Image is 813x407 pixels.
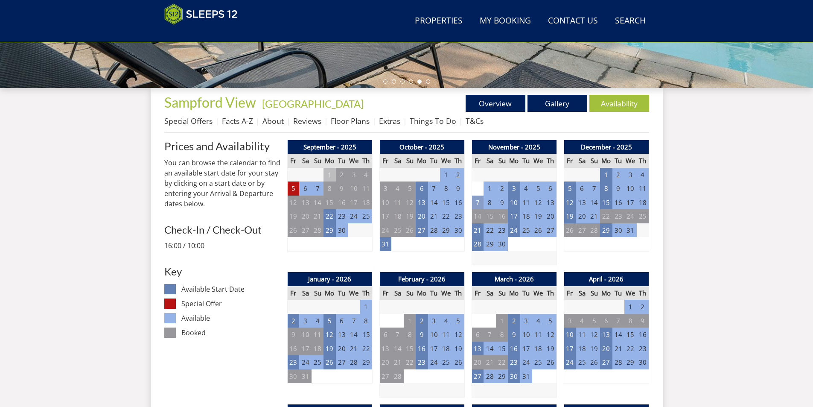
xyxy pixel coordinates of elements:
[576,154,588,168] th: Sa
[323,314,335,328] td: 5
[612,342,624,356] td: 21
[360,182,372,196] td: 11
[323,286,335,300] th: Mo
[404,182,416,196] td: 5
[576,209,588,223] td: 20
[624,223,636,237] td: 31
[612,154,624,168] th: Tu
[576,342,588,356] td: 18
[440,209,452,223] td: 22
[545,209,557,223] td: 20
[404,328,416,342] td: 8
[404,342,416,356] td: 15
[612,209,624,223] td: 23
[312,196,323,210] td: 14
[484,237,495,251] td: 29
[564,196,576,210] td: 12
[360,196,372,210] td: 18
[379,140,464,154] th: October - 2025
[600,168,612,182] td: 1
[428,223,440,237] td: 28
[520,314,532,328] td: 3
[391,223,403,237] td: 25
[496,223,508,237] td: 23
[360,342,372,356] td: 22
[259,97,364,110] span: -
[452,286,464,300] th: Th
[624,342,636,356] td: 22
[440,286,452,300] th: We
[299,209,311,223] td: 20
[323,342,335,356] td: 19
[520,223,532,237] td: 25
[508,286,520,300] th: Mo
[440,342,452,356] td: 18
[416,182,428,196] td: 6
[440,196,452,210] td: 15
[496,154,508,168] th: Su
[564,314,576,328] td: 3
[299,328,311,342] td: 10
[564,342,576,356] td: 17
[336,328,348,342] td: 13
[600,196,612,210] td: 15
[160,30,250,37] iframe: Customer reviews powered by Trustpilot
[612,328,624,342] td: 14
[545,196,557,210] td: 13
[181,284,280,294] dd: Available Start Date
[472,154,484,168] th: Fr
[576,182,588,196] td: 6
[336,223,348,237] td: 30
[545,182,557,196] td: 6
[287,342,299,356] td: 16
[428,196,440,210] td: 14
[564,182,576,196] td: 5
[404,286,416,300] th: Su
[348,209,360,223] td: 24
[312,154,323,168] th: Su
[527,95,587,112] a: Gallery
[287,209,299,223] td: 19
[391,196,403,210] td: 11
[428,314,440,328] td: 3
[576,314,588,328] td: 4
[428,209,440,223] td: 21
[287,182,299,196] td: 5
[564,209,576,223] td: 19
[576,328,588,342] td: 11
[164,140,280,152] a: Prices and Availability
[532,286,544,300] th: We
[508,342,520,356] td: 16
[452,209,464,223] td: 23
[532,223,544,237] td: 26
[588,328,600,342] td: 12
[379,237,391,251] td: 31
[428,328,440,342] td: 10
[164,266,280,277] h3: Key
[637,286,649,300] th: Th
[440,223,452,237] td: 29
[299,154,311,168] th: Sa
[164,240,280,251] p: 16:00 / 10:00
[600,223,612,237] td: 29
[164,94,259,111] a: Sampford View
[520,328,532,342] td: 10
[379,209,391,223] td: 17
[484,342,495,356] td: 14
[416,314,428,328] td: 2
[379,196,391,210] td: 10
[508,328,520,342] td: 9
[164,94,256,111] span: Sampford View
[472,209,484,223] td: 14
[520,196,532,210] td: 11
[323,182,335,196] td: 8
[612,314,624,328] td: 7
[336,168,348,182] td: 2
[348,314,360,328] td: 7
[428,342,440,356] td: 17
[360,168,372,182] td: 4
[564,272,649,286] th: April - 2026
[484,154,495,168] th: Sa
[637,182,649,196] td: 11
[545,154,557,168] th: Th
